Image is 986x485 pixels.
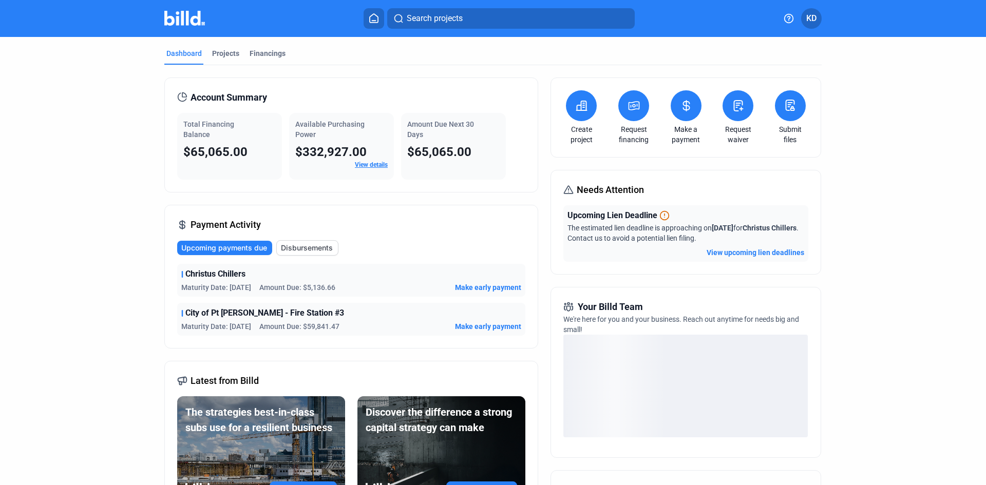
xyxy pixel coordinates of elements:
div: The strategies best-in-class subs use for a resilient business [185,404,337,435]
span: Disbursements [281,243,333,253]
button: View upcoming lien deadlines [707,247,804,258]
div: Discover the difference a strong capital strategy can make [366,404,517,435]
span: Christus Chillers [743,224,797,232]
span: Latest from Billd [191,374,259,388]
div: loading [563,335,808,437]
span: $65,065.00 [407,145,471,159]
span: Upcoming Lien Deadline [567,209,657,222]
button: Upcoming payments due [177,241,272,255]
img: Billd Company Logo [164,11,205,26]
span: Amount Due: $5,136.66 [259,282,335,293]
span: Payment Activity [191,218,261,232]
span: $65,065.00 [183,145,248,159]
button: Make early payment [455,321,521,332]
span: Your Billd Team [578,300,643,314]
a: Request financing [616,124,652,145]
a: Create project [563,124,599,145]
span: Maturity Date: [DATE] [181,321,251,332]
div: Projects [212,48,239,59]
span: We're here for you and your business. Reach out anytime for needs big and small! [563,315,799,334]
span: Amount Due Next 30 Days [407,120,474,139]
span: Amount Due: $59,841.47 [259,321,339,332]
span: City of Pt [PERSON_NAME] - Fire Station #3 [185,307,344,319]
a: Make a payment [668,124,704,145]
span: $332,927.00 [295,145,367,159]
span: [DATE] [712,224,733,232]
a: Submit files [772,124,808,145]
button: Disbursements [276,240,338,256]
button: Search projects [387,8,635,29]
div: Financings [250,48,286,59]
span: Needs Attention [577,183,644,197]
button: KD [801,8,822,29]
span: Christus Chillers [185,268,245,280]
span: Upcoming payments due [181,243,267,253]
span: Available Purchasing Power [295,120,365,139]
span: The estimated lien deadline is approaching on for . Contact us to avoid a potential lien filing. [567,224,799,242]
span: Account Summary [191,90,267,105]
span: Search projects [407,12,463,25]
span: Total Financing Balance [183,120,234,139]
div: Dashboard [166,48,202,59]
span: KD [806,12,817,25]
button: Make early payment [455,282,521,293]
a: Request waiver [720,124,756,145]
span: Maturity Date: [DATE] [181,282,251,293]
a: View details [355,161,388,168]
